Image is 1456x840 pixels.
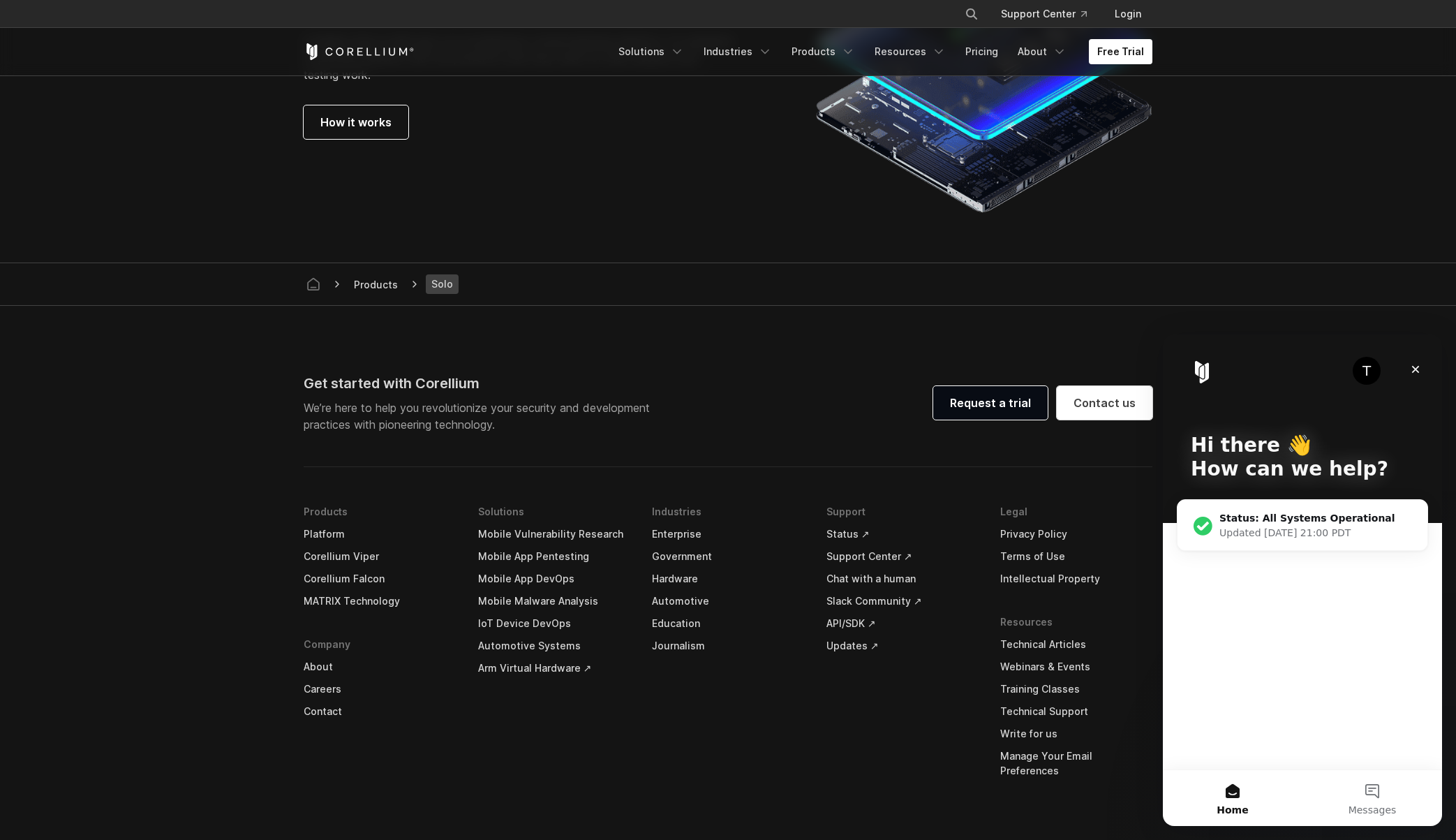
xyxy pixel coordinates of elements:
a: Solutions [610,39,692,64]
a: Free Trial [1089,39,1152,64]
a: Mobile App Pentesting [478,545,630,568]
a: Slack Community ↗ [826,590,979,612]
a: Manage Your Email Preferences [1000,745,1152,782]
a: Careers [304,678,456,700]
a: API/SDK ↗ [826,612,979,635]
a: Technical Articles [1000,633,1152,656]
a: Training Classes [1000,678,1152,700]
div: Navigation Menu [610,39,1152,64]
a: Corellium Falcon [304,568,456,590]
a: Terms of Use [1000,545,1152,568]
a: Support Center ↗ [826,545,979,568]
iframe: Intercom live chat [1163,334,1442,826]
a: Arm Virtual Hardware ↗ [478,657,630,679]
span: Solo [426,274,459,294]
a: Corellium Home [304,43,415,60]
a: Platform [304,523,456,545]
a: Mobile App DevOps [478,568,630,590]
a: Mobile Malware Analysis [478,590,630,612]
span: Products [348,276,403,293]
a: Automotive [652,590,804,612]
a: Resources [866,39,954,64]
a: Corellium Viper [304,545,456,568]
a: Write for us [1000,723,1152,745]
a: IoT Device DevOps [478,612,630,635]
a: Login [1104,1,1152,27]
a: How it works [304,105,408,139]
a: Hardware [652,568,804,590]
a: Contact [304,700,456,723]
a: Contact us [1057,386,1152,420]
a: Education [652,612,804,635]
a: Government [652,545,804,568]
a: Enterprise [652,523,804,545]
a: Privacy Policy [1000,523,1152,545]
p: We’re here to help you revolutionize your security and development practices with pioneering tech... [304,399,661,433]
div: Navigation Menu [304,501,1152,803]
a: Products [783,39,863,64]
a: Status ↗ [826,523,979,545]
span: How it works [320,114,392,131]
a: Chat with a human [826,568,979,590]
a: Support Center [990,1,1098,27]
a: Intellectual Property [1000,568,1152,590]
a: Technical Support [1000,700,1152,723]
div: Products [348,277,403,292]
a: Journalism [652,635,804,657]
div: Navigation Menu [948,1,1152,27]
button: Search [959,1,984,27]
a: Corellium home [301,274,326,294]
a: About [304,656,456,678]
a: About [1009,39,1075,64]
a: Mobile Vulnerability Research [478,523,630,545]
a: Industries [695,39,780,64]
a: MATRIX Technology [304,590,456,612]
a: Updates ↗ [826,635,979,657]
a: Request a trial [933,386,1048,420]
a: Webinars & Events [1000,656,1152,678]
a: Automotive Systems [478,635,630,657]
a: Pricing [957,39,1006,64]
div: Get started with Corellium [304,373,661,394]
